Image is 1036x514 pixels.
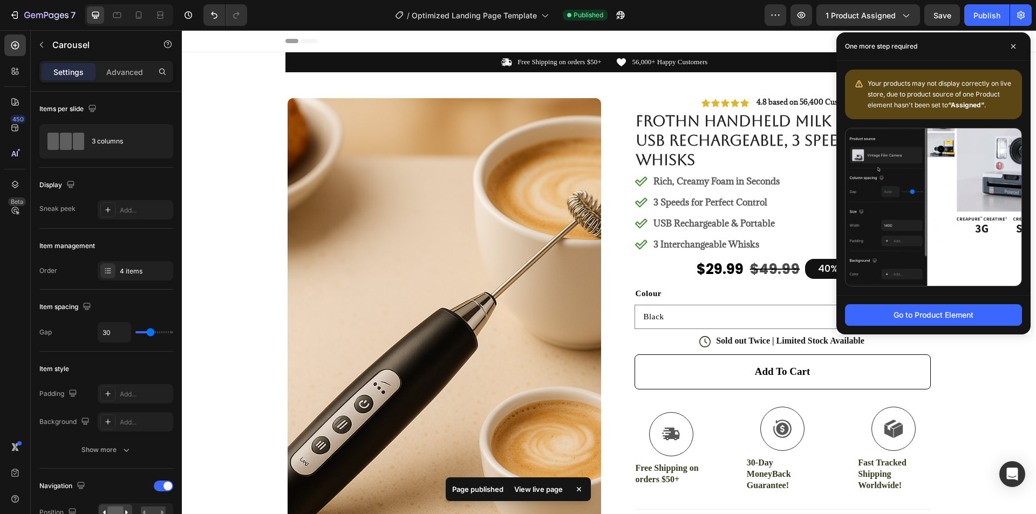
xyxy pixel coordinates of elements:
[106,66,143,78] p: Advanced
[567,229,619,250] div: $49.99
[573,335,628,348] div: Add to cart
[39,300,93,314] div: Item spacing
[39,387,79,401] div: Padding
[39,364,69,374] div: Item style
[39,266,57,276] div: Order
[39,415,92,429] div: Background
[973,10,1000,21] div: Publish
[92,129,158,154] div: 3 columns
[81,444,132,455] div: Show more
[575,67,680,77] strong: 4.8 based on 56,400 Customers
[845,304,1022,326] button: Go to Product Element
[71,9,76,22] p: 7
[534,305,683,317] p: Sold out Twice | Limited Stock Available
[816,4,920,26] button: 1 product assigned
[39,327,52,337] div: Gap
[4,4,80,26] button: 7
[407,10,410,21] span: /
[10,115,26,124] div: 450
[565,427,636,461] p: 30-Day MoneyBack Guarantee!
[52,38,144,51] p: Carousel
[98,323,131,342] input: Auto
[39,479,87,494] div: Navigation
[472,166,598,179] p: 3 Speeds for Perfect Control
[635,231,658,245] div: 40%
[203,4,247,26] div: Undo/Redo
[826,10,896,21] span: 1 product assigned
[120,266,171,276] div: 4 items
[574,10,603,20] span: Published
[924,4,960,26] button: Save
[452,484,503,495] p: Page published
[676,427,747,461] p: Fast Tracked Shipping Worldwide!
[933,11,951,20] span: Save
[472,145,598,157] p: Rich, Creamy Foam in Seconds
[454,433,525,455] p: Free Shipping on orders $50+
[120,417,171,427] div: Add...
[8,197,26,206] div: Beta
[39,178,77,193] div: Display
[39,440,173,460] button: Show more
[658,231,679,246] div: OFF
[453,80,749,141] h1: FROTHN Handheld Milk Frother – USB Rechargeable, 3 Speeds, 3 Whisks
[39,102,99,116] div: Items per slide
[120,389,171,399] div: Add...
[39,204,76,214] div: Sneak peek
[868,79,1011,109] span: Your products may not display correctly on live store, due to product source of one Product eleme...
[964,4,1010,26] button: Publish
[472,187,593,199] strong: USB Rechargeable & Portable
[53,66,84,78] p: Settings
[472,208,577,220] strong: 3 Interchangeable Whisks
[182,30,1036,514] iframe: Design area
[412,10,537,21] span: Optimized Landing Page Template
[845,41,917,52] p: One more step required
[120,205,171,215] div: Add...
[453,324,749,359] button: Add to cart
[508,482,569,497] div: View live page
[948,101,984,109] b: “Assigned”
[514,229,563,250] div: $29.99
[894,309,973,320] div: Go to Product Element
[39,241,95,251] div: Item management
[453,257,481,270] legend: Colour
[999,461,1025,487] div: Open Intercom Messenger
